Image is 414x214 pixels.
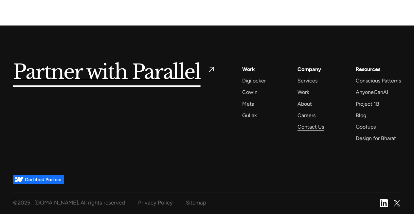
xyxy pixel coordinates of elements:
a: Project 1B [356,99,379,108]
a: Blog [356,111,366,120]
a: AnyoneCanAI [356,88,388,97]
a: Meta [242,99,254,108]
a: Design for Bharat [356,134,396,143]
a: Gullak [242,111,257,120]
a: Sitemap [186,198,206,208]
a: Cowin [242,88,258,97]
span: 2025 [18,199,30,206]
a: Careers [297,111,315,120]
a: Company [297,65,321,74]
a: Contact Us [297,122,324,131]
a: Privacy Policy [138,198,173,208]
div: Resources [356,65,380,74]
a: Partner with Parallel [13,65,216,80]
a: Goofups [356,122,376,131]
a: About [297,99,312,108]
a: Services [297,76,317,85]
a: Work [242,65,255,74]
a: Work [297,88,309,97]
a: Digilocker [242,76,266,85]
h5: Partner with Parallel [13,65,201,80]
div: © , [DOMAIN_NAME], All rights reserved [13,198,125,208]
a: Conscious Patterns [356,76,401,85]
